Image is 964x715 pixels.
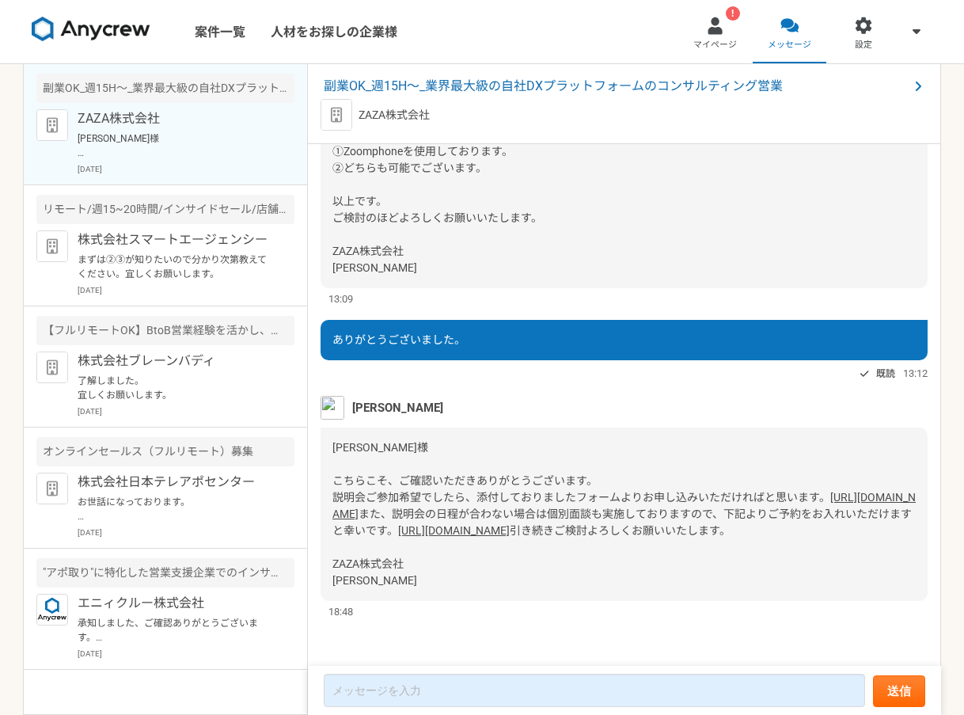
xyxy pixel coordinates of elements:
img: 8DqYSo04kwAAAAASUVORK5CYII= [32,17,150,42]
p: [DATE] [78,405,294,417]
p: 承知しました、ご確認ありがとうございます。 ぜひ、また別件でご相談できればと思いますので、引き続き、宜しくお願いいたします。 [78,616,273,645]
a: [URL][DOMAIN_NAME] [332,491,916,520]
p: エニィクルー株式会社 [78,594,273,613]
span: [PERSON_NAME]様 ご質問いただきありがとうございます。 ①Zoomphoneを使用しております。 ②どちらも可能でございます。 以上です。 ご検討のほどよろしくお願いいたします。 Z... [332,95,542,274]
span: [PERSON_NAME]様 こちらこそ、ご確認いただきありがとうございます。 説明会ご参加希望でしたら、添付しておりましたフォームよりお申し込みいただければと思います。 [332,441,830,504]
img: default_org_logo-42cde973f59100197ec2c8e796e4974ac8490bb5b08a0eb061ff975e4574aa76.png [36,230,68,262]
p: ZAZA株式会社 [359,107,430,124]
span: また、説明会の日程が合わない場合は個別面談も実施しておりますので、下記よりご予約をお入れいただけますと幸いです。 [332,508,912,537]
span: ありがとうございました。 [332,333,465,346]
img: logo_text_blue_01.png [36,594,68,626]
img: default_org_logo-42cde973f59100197ec2c8e796e4974ac8490bb5b08a0eb061ff975e4574aa76.png [36,109,68,141]
div: 副業OK_週15H〜_業界最大級の自社DXプラットフォームのコンサルティング営業 [36,74,294,103]
div: オンラインセールス（フルリモート）募集 [36,437,294,466]
span: 副業OK_週15H〜_業界最大級の自社DXプラットフォームのコンサルティング営業 [324,77,909,96]
span: マイページ [693,39,737,51]
p: 了解しました。 宜しくお願いします。 [78,374,273,402]
p: 株式会社ブレーンバディ [78,352,273,371]
div: リモート/週15~20時間/インサイドセール/店舗のDXSaasサービス [36,195,294,224]
p: [DATE] [78,648,294,660]
p: ZAZA株式会社 [78,109,273,128]
img: default_org_logo-42cde973f59100197ec2c8e796e4974ac8490bb5b08a0eb061ff975e4574aa76.png [36,352,68,383]
span: 既読 [876,364,895,383]
span: 13:09 [328,291,353,306]
p: お世話になっております。 プロフィール拝見してとても魅力的なご経歴で、 ぜひ一度、弊社面談をお願いできないでしょうか？ [URL][DOMAIN_NAME][DOMAIN_NAME] 当社ですが... [78,495,273,523]
p: まずは②③が知りたいので分かり次第教えてください。宜しくお願いします。 [78,253,273,281]
span: 引き続きご検討よろしくお願いいたします。 ZAZA株式会社 [PERSON_NAME] [332,524,731,587]
button: 送信 [873,675,925,707]
p: [DATE] [78,163,294,175]
span: 13:12 [903,366,928,381]
span: メッセージ [768,39,811,51]
p: [PERSON_NAME]様 こちらこそ、ご確認いただきありがとうございます。 説明会ご参加希望でしたら、添付しておりましたフォームよりお申し込みいただければと思います。 [URL][DOMAI... [78,131,273,160]
p: [DATE] [78,284,294,296]
div: 【フルリモートOK】BtoB営業経験を活かし、戦略的ISとして活躍! [36,316,294,345]
div: "アポ取り"に特化した営業支援企業でのインサイドセールス担当募集！ [36,558,294,588]
div: ! [726,6,740,21]
img: default_org_logo-42cde973f59100197ec2c8e796e4974ac8490bb5b08a0eb061ff975e4574aa76.png [321,99,352,131]
p: 株式会社日本テレアポセンター [78,473,273,492]
p: 株式会社スマートエージェンシー [78,230,273,249]
img: default_org_logo-42cde973f59100197ec2c8e796e4974ac8490bb5b08a0eb061ff975e4574aa76.png [36,473,68,504]
span: [PERSON_NAME] [352,399,443,416]
span: 18:48 [328,604,353,619]
a: [URL][DOMAIN_NAME] [398,524,510,537]
img: unnamed.png [321,396,344,420]
p: [DATE] [78,527,294,538]
span: 設定 [855,39,872,51]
